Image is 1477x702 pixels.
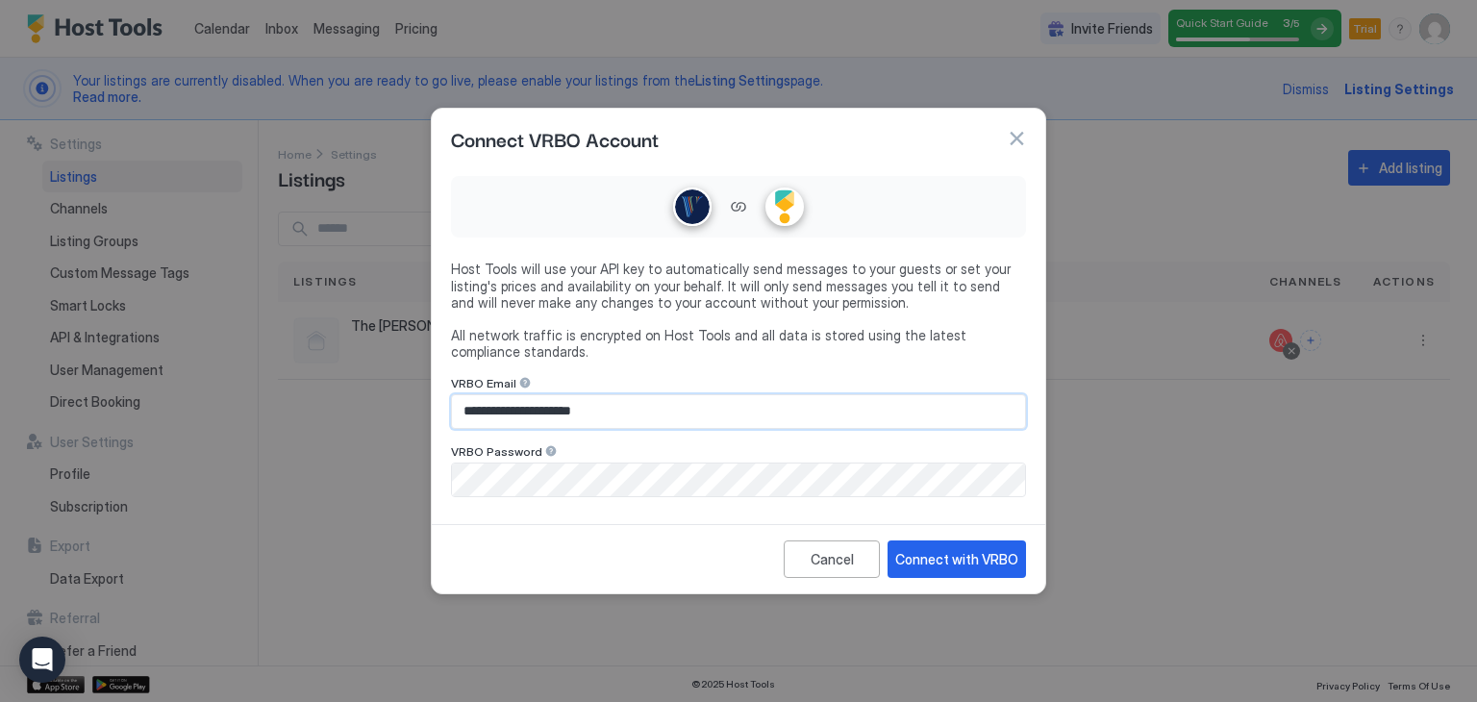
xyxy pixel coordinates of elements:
span: All network traffic is encrypted on Host Tools and all data is stored using the latest compliance... [451,327,1026,361]
div: Connect with VRBO [895,549,1018,569]
button: Cancel [784,540,880,578]
div: Cancel [811,549,854,569]
input: Input Field [452,464,1026,496]
span: VRBO Email [451,376,516,390]
div: Open Intercom Messenger [19,637,65,683]
input: Input Field [452,395,1025,428]
span: VRBO Password [451,444,542,459]
button: Connect with VRBO [888,540,1026,578]
span: Connect VRBO Account [451,124,659,153]
span: Host Tools will use your API key to automatically send messages to your guests or set your listin... [451,261,1026,312]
